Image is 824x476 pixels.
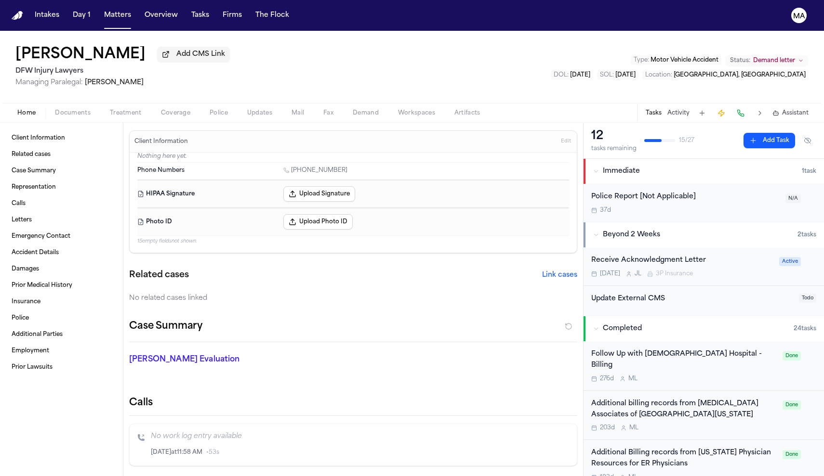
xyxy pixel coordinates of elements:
[629,424,638,432] span: M L
[551,70,593,80] button: Edit DOL: 2024-11-15
[591,294,793,305] div: Update External CMS
[591,399,777,421] div: Additional billing records from [MEDICAL_DATA] Associates of [GEOGRAPHIC_DATA][US_STATE]
[725,55,809,66] button: Change status from Demand letter
[100,7,135,24] button: Matters
[176,50,225,59] span: Add CMS Link
[584,247,824,286] div: Open task: Receive Acknowledgment Letter
[17,109,36,117] span: Home
[398,109,435,117] span: Workspaces
[799,133,816,148] button: Hide completed tasks (⌘⇧H)
[8,343,115,359] a: Employment
[615,72,636,78] span: [DATE]
[129,396,577,410] h2: Calls
[8,294,115,309] a: Insurance
[695,106,709,120] button: Add Task
[584,341,824,391] div: Open task: Follow Up with Methodist Hospital - Billing
[69,7,94,24] button: Day 1
[8,261,115,277] a: Damages
[679,137,694,144] span: 15 / 27
[8,229,115,244] a: Emergency Contact
[157,47,230,62] button: Add CMS Link
[802,167,816,175] span: 1 task
[55,109,91,117] span: Documents
[283,186,355,202] button: Upload Signature
[12,11,23,20] img: Finch Logo
[15,79,83,86] span: Managing Paralegal:
[187,7,213,24] button: Tasks
[8,360,115,375] a: Prior Lawsuits
[584,184,824,222] div: Open task: Police Report [Not Applicable]
[600,72,614,78] span: SOL :
[8,180,115,195] a: Representation
[603,167,640,176] span: Immediate
[252,7,293,24] button: The Flock
[591,448,777,470] div: Additional Billing records from [US_STATE] Physician Resources for ER Physicians
[651,57,718,63] span: Motor Vehicle Accident
[31,7,63,24] button: Intakes
[782,109,809,117] span: Assistant
[634,57,649,63] span: Type :
[8,327,115,342] a: Additional Parties
[584,222,824,247] button: Beyond 2 Weeks2tasks
[133,138,190,145] h3: Client Information
[744,133,795,148] button: Add Task
[646,109,662,117] button: Tasks
[137,167,185,174] span: Phone Numbers
[591,145,637,153] div: tasks remaining
[151,449,202,456] span: [DATE] at 11:58 AM
[161,109,190,117] span: Coverage
[783,400,801,410] span: Done
[772,109,809,117] button: Assistant
[561,138,571,145] span: Edit
[667,109,690,117] button: Activity
[210,109,228,117] span: Police
[137,186,278,202] dt: HIPAA Signature
[734,106,747,120] button: Make a Call
[600,375,614,383] span: 276d
[8,245,115,260] a: Accident Details
[600,206,611,214] span: 37d
[591,255,773,266] div: Receive Acknowledgment Letter
[8,212,115,228] a: Letters
[542,270,577,280] button: Link cases
[715,106,728,120] button: Create Immediate Task
[674,72,806,78] span: [GEOGRAPHIC_DATA], [GEOGRAPHIC_DATA]
[15,46,146,64] button: Edit matter name
[730,57,750,64] span: Status:
[219,7,246,24] button: Firms
[558,134,574,149] button: Edit
[454,109,480,117] span: Artifacts
[779,257,801,266] span: Active
[597,70,638,80] button: Edit SOL: 2026-11-15
[797,231,816,239] span: 2 task s
[635,270,641,278] span: J L
[591,192,780,203] div: Police Report [Not Applicable]
[129,354,271,365] p: [PERSON_NAME] Evaluation
[783,450,801,459] span: Done
[141,7,182,24] button: Overview
[8,278,115,293] a: Prior Medical History
[603,324,642,334] span: Completed
[8,130,115,146] a: Client Information
[584,286,824,316] div: Open task: Update External CMS
[137,153,569,162] p: Nothing here yet.
[645,72,672,78] span: Location :
[600,424,615,432] span: 203d
[642,70,809,80] button: Edit Location: Desoto, TX
[584,316,824,341] button: Completed24tasks
[584,159,824,184] button: Immediate1task
[353,109,379,117] span: Demand
[554,72,569,78] span: DOL :
[600,270,620,278] span: [DATE]
[631,55,721,65] button: Edit Type: Motor Vehicle Accident
[591,129,637,144] div: 12
[129,319,202,334] h2: Case Summary
[783,351,801,360] span: Done
[603,230,660,240] span: Beyond 2 Weeks
[151,432,569,441] p: No work log entry available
